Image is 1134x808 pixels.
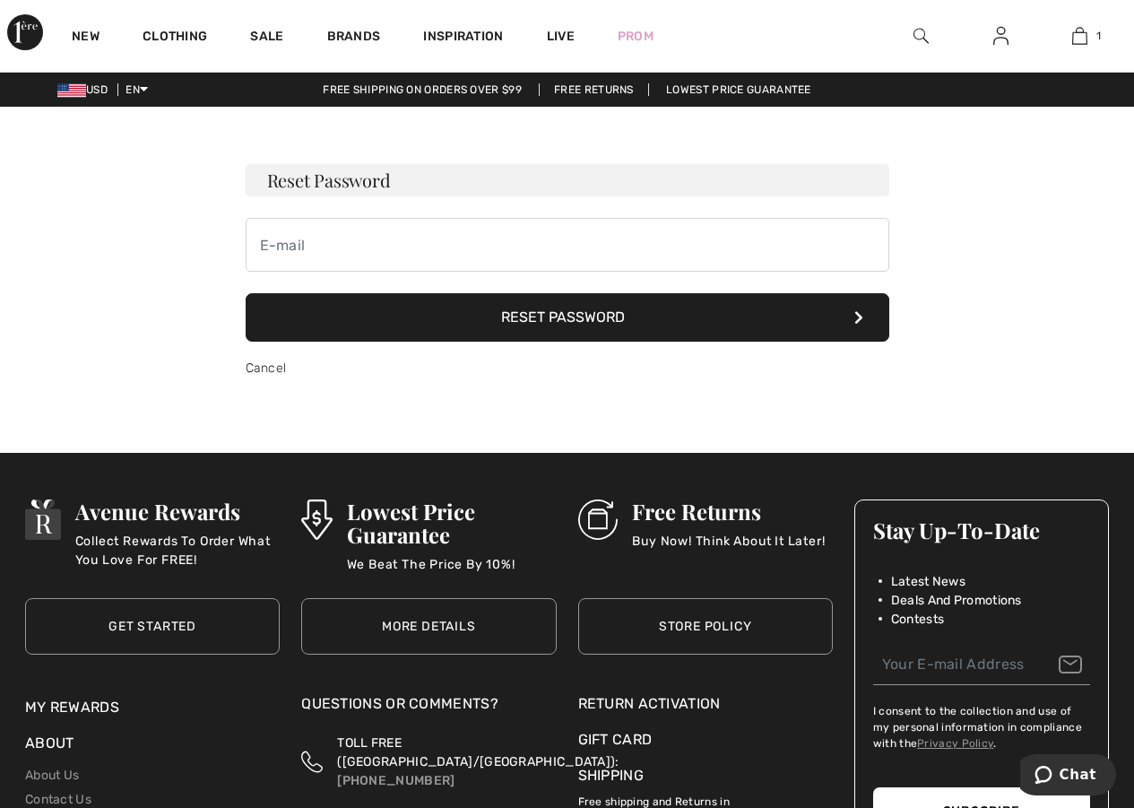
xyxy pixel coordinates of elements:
a: New [72,29,100,48]
a: Sale [250,29,283,48]
a: Lowest Price Guarantee [652,83,826,96]
img: Lowest Price Guarantee [301,500,332,540]
span: EN [126,83,148,96]
a: Return Activation [578,693,833,715]
button: Reset Password [246,293,889,342]
a: About Us [25,768,79,783]
img: US Dollar [57,83,86,98]
img: My Bag [1072,25,1087,47]
p: Buy Now! Think About It Later! [632,532,825,568]
div: About [25,733,280,763]
h3: Stay Up-To-Date [873,518,1090,542]
a: Get Started [25,598,280,655]
img: Toll Free (Canada/US) [301,734,323,790]
a: [PHONE_NUMBER] [337,773,454,788]
input: E-mail [246,218,889,272]
a: Sign In [979,25,1023,48]
a: Contact Us [25,792,91,807]
h3: Free Returns [632,500,825,523]
a: My Rewards [25,699,119,716]
img: Avenue Rewards [25,500,61,540]
a: Shipping [578,767,644,784]
a: Free Returns [539,83,649,96]
span: TOLL FREE ([GEOGRAPHIC_DATA]/[GEOGRAPHIC_DATA]): [337,735,619,769]
a: Clothing [143,29,207,48]
a: 1 [1041,25,1119,47]
a: Privacy Policy [917,737,993,750]
a: More Details [301,598,556,655]
img: Free Returns [578,500,619,540]
span: Deals And Promotions [891,591,1022,610]
a: Prom [618,27,654,46]
a: Brands [327,29,381,48]
a: Store Policy [578,598,833,655]
span: 1 [1096,28,1101,44]
h3: Avenue Rewards [75,500,281,523]
a: Cancel [246,361,287,376]
img: search the website [913,25,929,47]
span: Contests [891,610,944,629]
p: We Beat The Price By 10%! [347,555,557,591]
a: Free shipping on orders over $99 [308,83,536,96]
span: USD [57,83,115,96]
span: Latest News [891,572,965,591]
span: Inspiration [423,29,503,48]
label: I consent to the collection and use of my personal information in compliance with the . [873,703,1090,752]
div: Questions or Comments? [301,693,556,724]
img: My Info [993,25,1008,47]
p: Collect Rewards To Order What You Love For FREE! [75,532,281,568]
h3: Reset Password [246,164,889,196]
input: Your E-mail Address [873,645,1090,685]
a: Gift Card [578,729,833,751]
h3: Lowest Price Guarantee [347,500,557,546]
a: Live [547,27,575,46]
img: 1ère Avenue [7,14,43,50]
iframe: Opens a widget where you can chat to one of our agents [1020,754,1116,799]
